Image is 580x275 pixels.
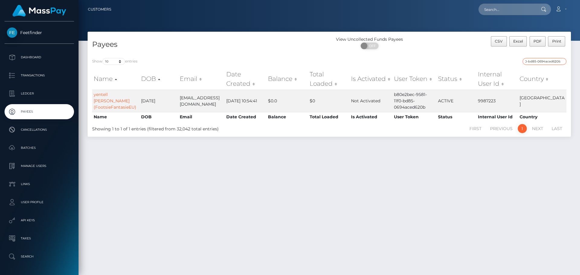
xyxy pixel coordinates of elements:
p: Taxes [7,234,72,243]
a: Manage Users [5,158,74,174]
div: Showing 1 to 1 of 1 entries (filtered from 32,042 total entries) [92,123,285,132]
span: PDF [533,39,542,43]
th: Internal User Id [476,112,518,122]
th: DOB [140,112,178,122]
button: Print [548,36,565,46]
img: Feetfinder [7,27,17,38]
a: Customers [88,3,111,16]
p: Cancellations [7,125,72,134]
a: Batches [5,140,74,155]
div: View Uncollected Funds Payees [329,36,410,43]
th: Date Created [225,112,266,122]
p: Batches [7,143,72,152]
span: Excel [513,39,523,43]
td: [DATE] [140,90,178,112]
a: Ledger [5,86,74,101]
th: Is Activated [350,112,392,122]
td: [DATE] 10:54:41 [225,90,266,112]
th: Total Loaded [308,112,350,122]
th: Status: activate to sort column ascending [437,68,477,90]
span: OFF [364,43,379,49]
a: yentell [PERSON_NAME] (FootsieFantasieEU) [94,92,136,110]
a: Payees [5,104,74,119]
th: Status [437,112,477,122]
th: User Token: activate to sort column ascending [392,68,436,90]
p: Ledger [7,89,72,98]
th: Name: activate to sort column ascending [92,68,140,90]
td: [EMAIL_ADDRESS][DOMAIN_NAME] [178,90,225,112]
p: Manage Users [7,161,72,171]
select: Showentries [102,58,125,65]
th: Date Created: activate to sort column ascending [225,68,266,90]
a: 1 [518,124,527,133]
th: User Token [392,112,436,122]
a: User Profile [5,195,74,210]
td: $0.0 [266,90,308,112]
p: Dashboard [7,53,72,62]
a: Cancellations [5,122,74,137]
th: Internal User Id: activate to sort column ascending [476,68,518,90]
a: Links [5,177,74,192]
a: Transactions [5,68,74,83]
label: Show entries [92,58,137,65]
th: Country: activate to sort column ascending [518,68,566,90]
td: [GEOGRAPHIC_DATA] [518,90,566,112]
p: Links [7,180,72,189]
th: Total Loaded: activate to sort column ascending [308,68,350,90]
td: $0 [308,90,350,112]
span: Print [552,39,561,43]
td: 9987223 [476,90,518,112]
input: Search... [478,4,535,15]
p: Payees [7,107,72,116]
td: ACTIVE [437,90,477,112]
button: CSV [491,36,507,46]
p: Transactions [7,71,72,80]
th: Name [92,112,140,122]
input: Search transactions [523,58,566,65]
p: API Keys [7,216,72,225]
td: Not Activated [350,90,392,112]
p: User Profile [7,198,72,207]
button: PDF [530,36,546,46]
img: MassPay Logo [12,5,66,17]
span: CSV [495,39,503,43]
th: Balance [266,112,308,122]
td: b80e2bec-9581-11f0-bd85-0694aced620b [392,90,436,112]
a: API Keys [5,213,74,228]
th: Email [178,112,225,122]
a: Dashboard [5,50,74,65]
th: Balance: activate to sort column ascending [266,68,308,90]
span: Feetfinder [5,30,74,35]
h4: Payees [92,39,325,50]
th: DOB: activate to sort column descending [140,68,178,90]
p: Search [7,252,72,261]
th: Is Activated: activate to sort column ascending [350,68,392,90]
th: Email: activate to sort column ascending [178,68,225,90]
button: Excel [509,36,527,46]
a: Taxes [5,231,74,246]
a: Search [5,249,74,264]
th: Country [518,112,566,122]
